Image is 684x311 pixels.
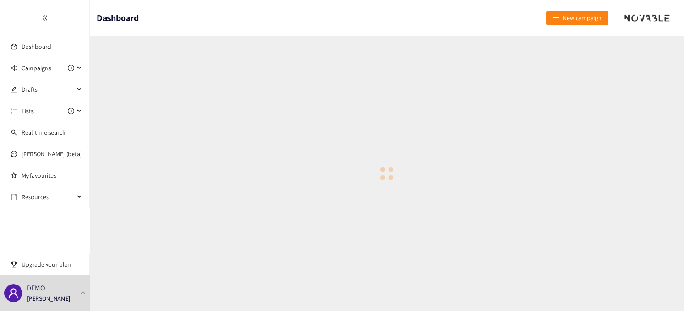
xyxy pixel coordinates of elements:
span: plus [553,15,559,22]
p: [PERSON_NAME] [27,294,70,303]
span: Resources [21,188,74,206]
span: double-left [42,15,48,21]
span: sound [11,65,17,71]
button: plusNew campaign [546,11,608,25]
span: Drafts [21,81,74,98]
span: Lists [21,102,34,120]
iframe: Chat Widget [639,268,684,311]
a: Dashboard [21,43,51,51]
span: Campaigns [21,59,51,77]
span: book [11,194,17,200]
span: plus-circle [68,108,74,114]
span: user [8,288,19,298]
a: My favourites [21,166,82,184]
a: Real-time search [21,128,66,136]
span: trophy [11,261,17,268]
span: New campaign [563,13,602,23]
span: Upgrade your plan [21,256,82,273]
a: [PERSON_NAME] (beta) [21,150,82,158]
span: unordered-list [11,108,17,114]
p: DEMO [27,282,45,294]
span: edit [11,86,17,93]
span: plus-circle [68,65,74,71]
